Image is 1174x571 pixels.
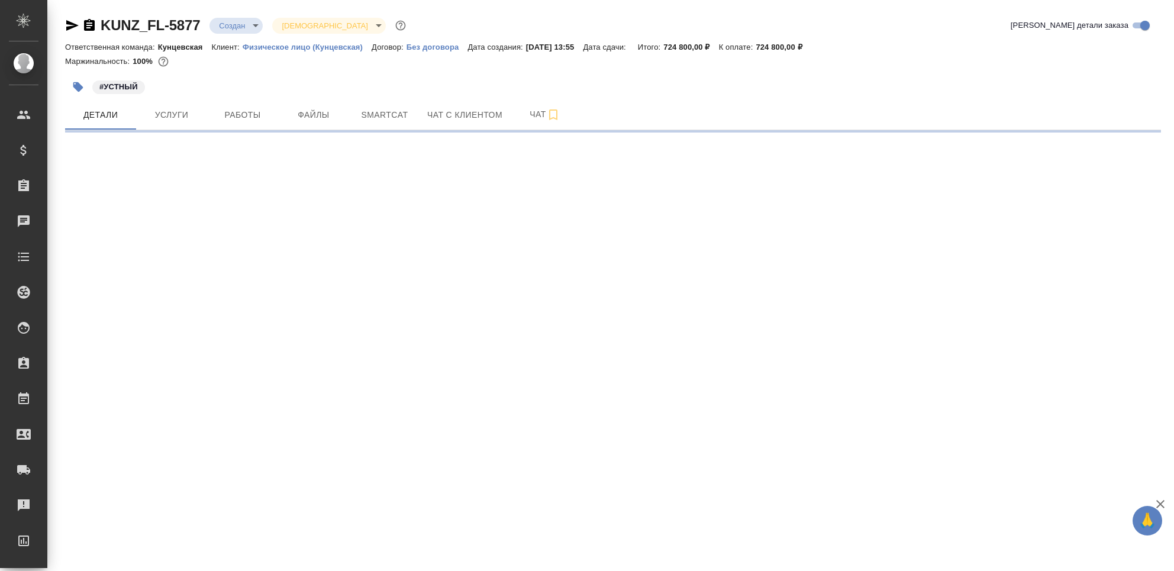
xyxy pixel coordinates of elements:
button: Скопировать ссылку для ЯМессенджера [65,18,79,33]
p: Без договора [407,43,468,51]
span: Smartcat [356,108,413,122]
button: Скопировать ссылку [82,18,96,33]
div: Создан [209,18,263,34]
button: Доп статусы указывают на важность/срочность заказа [393,18,408,33]
p: Дата сдачи: [583,43,628,51]
p: Кунцевская [158,43,212,51]
a: Без договора [407,41,468,51]
button: Добавить тэг [65,74,91,100]
a: Физическое лицо (Кунцевская) [243,41,372,51]
button: Создан [215,21,249,31]
span: УСТНЫЙ [91,81,146,91]
p: [DATE] 13:55 [526,43,583,51]
p: Маржинальность: [65,57,133,66]
span: [PERSON_NAME] детали заказа [1011,20,1128,31]
svg: Подписаться [546,108,560,122]
p: 724 800,00 ₽ [756,43,811,51]
div: Создан [272,18,385,34]
span: Работы [214,108,271,122]
p: Итого: [638,43,663,51]
span: Чат [517,107,573,122]
button: 🙏 [1133,506,1162,535]
span: Файлы [285,108,342,122]
a: KUNZ_FL-5877 [101,17,200,33]
p: Договор: [372,43,407,51]
button: [DEMOGRAPHIC_DATA] [278,21,371,31]
p: Физическое лицо (Кунцевская) [243,43,372,51]
p: 100% [133,57,156,66]
button: 0.00 RUB; [156,54,171,69]
p: Дата создания: [467,43,525,51]
p: К оплате: [719,43,756,51]
span: Услуги [143,108,200,122]
span: Детали [72,108,129,122]
p: 724 800,00 ₽ [663,43,718,51]
p: #УСТНЫЙ [99,81,138,93]
span: Чат с клиентом [427,108,502,122]
p: Ответственная команда: [65,43,158,51]
p: Клиент: [212,43,243,51]
span: 🙏 [1137,508,1157,533]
